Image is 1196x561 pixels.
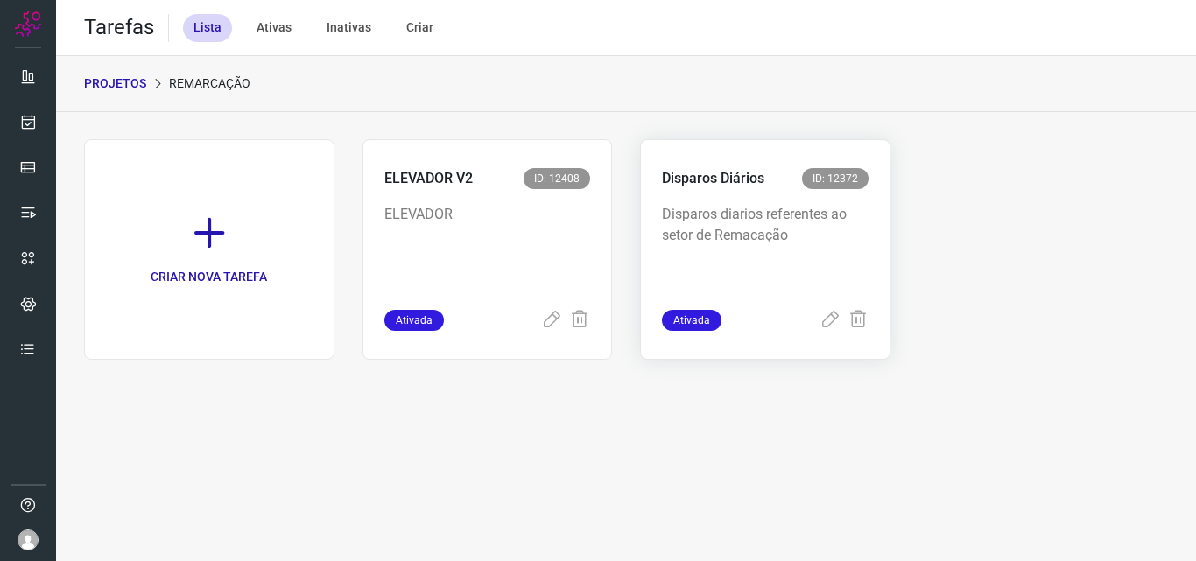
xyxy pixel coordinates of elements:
[662,204,869,291] p: Disparos diarios referentes ao setor de Remacação
[18,529,39,550] img: avatar-user-boy.jpg
[384,204,591,291] p: ELEVADOR
[384,168,473,189] p: ELEVADOR V2
[84,15,154,40] h2: Tarefas
[15,11,41,37] img: Logo
[662,168,764,189] p: Disparos Diários
[316,14,382,42] div: Inativas
[84,139,334,360] a: CRIAR NOVA TAREFA
[662,310,721,331] span: Ativada
[183,14,232,42] div: Lista
[169,74,250,93] p: Remarcação
[802,168,869,189] span: ID: 12372
[246,14,302,42] div: Ativas
[84,74,146,93] p: PROJETOS
[524,168,590,189] span: ID: 12408
[384,310,444,331] span: Ativada
[396,14,444,42] div: Criar
[151,268,267,286] p: CRIAR NOVA TAREFA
